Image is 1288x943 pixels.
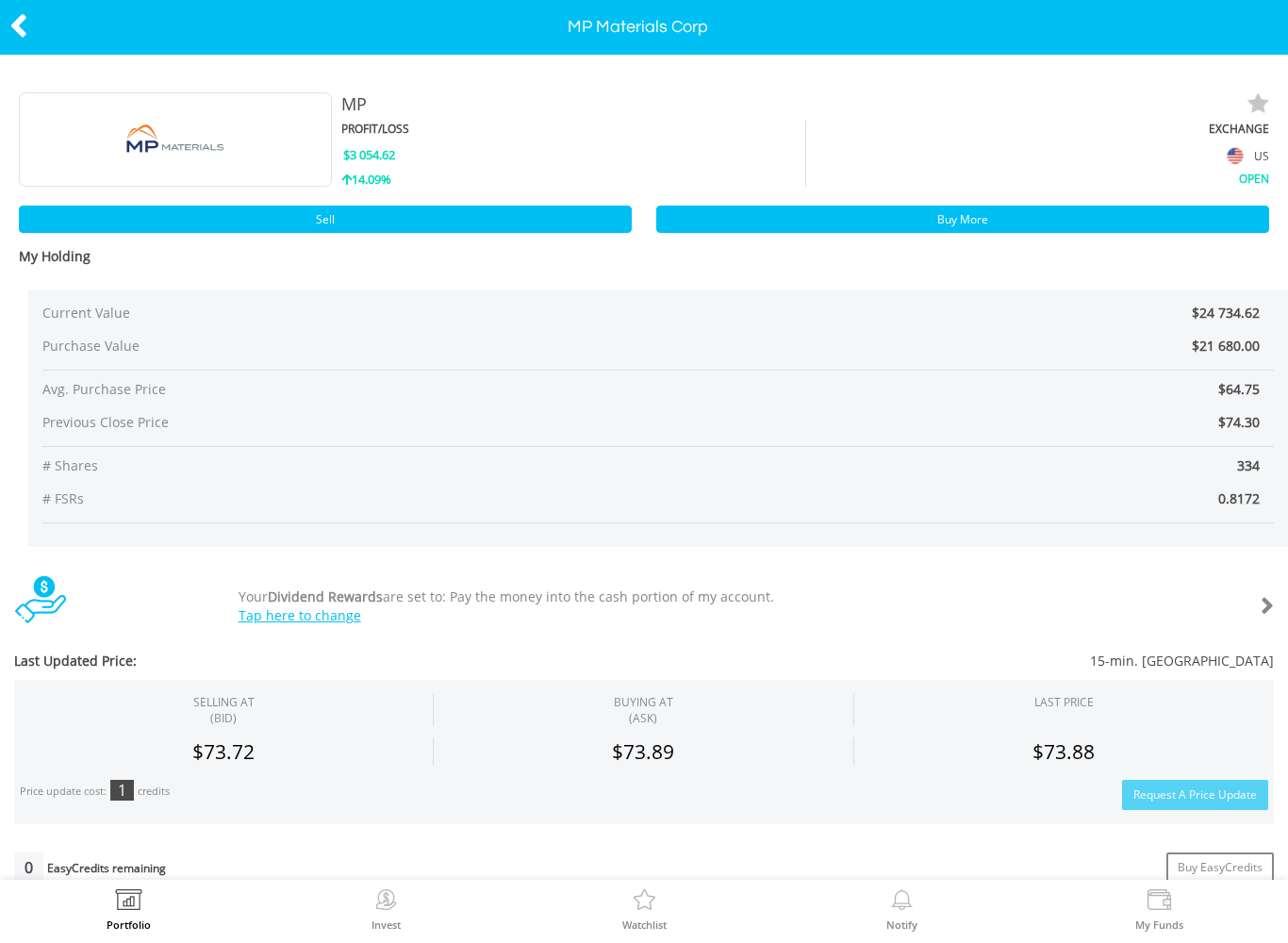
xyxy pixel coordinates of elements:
span: Avg. Purchase Price [42,380,658,399]
label: Notify [886,919,917,930]
div: 0 [14,852,43,883]
div: SELLING AT [193,694,255,726]
div: 14.09% [341,171,805,189]
span: 0.8172 [658,489,1274,508]
span: BUYING AT [614,694,673,726]
a: Tap here to change [239,606,361,624]
a: My Funds [1135,889,1183,930]
label: Portfolio [107,919,151,930]
a: Notify [886,889,917,930]
div: MP [341,92,1037,117]
img: flag [1228,147,1244,164]
div: PROFIT/LOSS [341,121,805,137]
span: Current Value [42,304,555,323]
a: Watchlist [622,889,667,930]
div: Your are set to: Pay the money into the cash portion of my account. [224,587,1169,625]
span: $73.89 [612,738,674,765]
label: Watchlist [622,919,667,930]
img: View Notifications [887,889,916,916]
a: Invest [372,889,401,930]
span: (ASK) [614,710,673,726]
a: Buy More [656,206,1269,233]
div: EasyCredits remaining [47,862,166,878]
span: $74.30 [1218,413,1260,431]
div: credits [138,785,170,799]
label: Invest [372,919,401,930]
img: View Funds [1145,889,1174,916]
span: $73.88 [1032,738,1095,765]
span: Previous Close Price [42,413,658,432]
span: US [1254,148,1269,164]
span: $3 054.62 [343,146,395,163]
div: LAST PRICE [1034,694,1094,710]
img: Invest Now [372,889,401,916]
span: 15-min. [GEOGRAPHIC_DATA] [539,652,1274,670]
a: Buy EasyCredits [1166,852,1274,883]
span: Last Updated Price: [14,652,539,670]
div: 1 [110,780,134,801]
div: EXCHANGE [806,121,1269,137]
label: My Funds [1135,919,1183,930]
span: (BID) [193,710,255,726]
span: 334 [658,456,1274,475]
span: # Shares [42,456,658,475]
span: # FSRs [42,489,658,508]
span: $24 734.62 [1192,304,1260,322]
div: Price update cost: [20,785,107,799]
span: $73.72 [192,738,255,765]
img: EQU.US.MP.png [105,92,246,187]
button: Request A Price Update [1122,780,1268,810]
span: $64.75 [1218,380,1260,398]
img: Watchlist [630,889,659,916]
a: Portfolio [107,889,151,930]
a: Sell [19,206,632,233]
b: Dividend Rewards [268,587,383,605]
div: OPEN [806,168,1269,187]
span: $21 680.00 [1192,337,1260,355]
span: Purchase Value [42,337,555,356]
img: View Portfolio [114,889,143,916]
img: watchlist [1247,92,1269,115]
